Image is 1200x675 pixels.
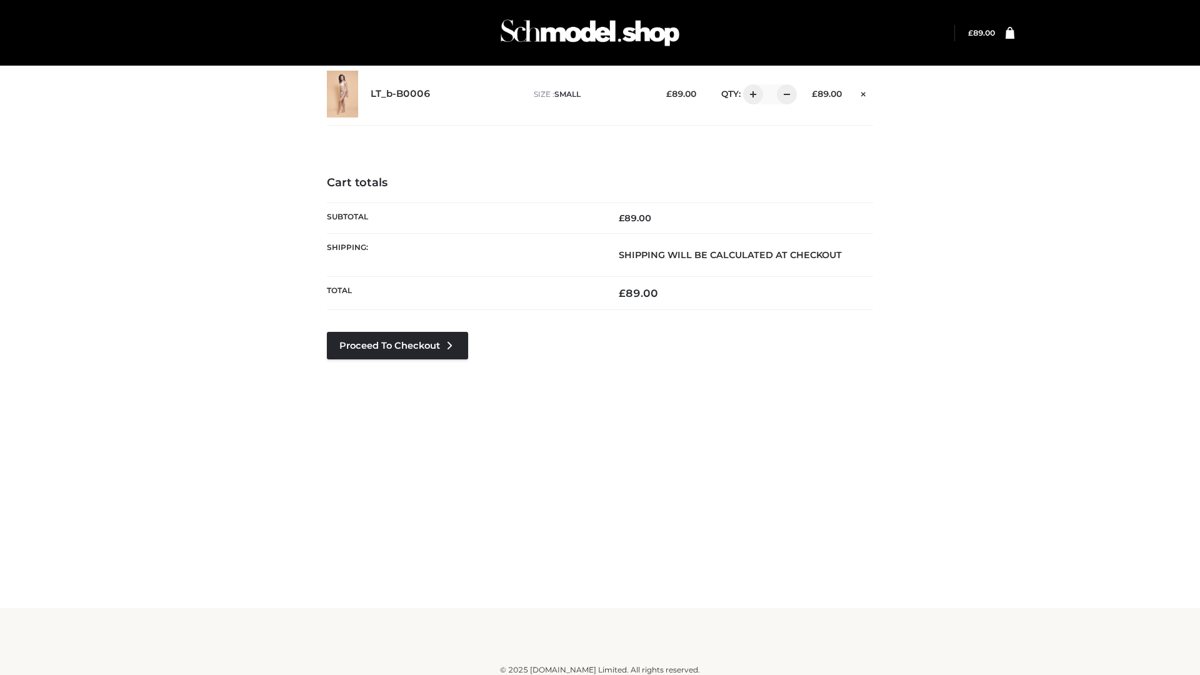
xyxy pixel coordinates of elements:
[812,89,817,99] span: £
[327,71,358,117] img: LT_b-B0006 - SMALL
[327,332,468,359] a: Proceed to Checkout
[371,88,431,100] a: LT_b-B0006
[327,176,873,190] h4: Cart totals
[968,28,995,37] a: £89.00
[619,212,651,224] bdi: 89.00
[812,89,842,99] bdi: 89.00
[619,287,626,299] span: £
[534,89,647,100] p: size :
[619,287,658,299] bdi: 89.00
[327,233,600,276] th: Shipping:
[666,89,672,99] span: £
[619,249,842,261] strong: Shipping will be calculated at checkout
[327,277,600,310] th: Total
[496,8,684,57] img: Schmodel Admin 964
[327,202,600,233] th: Subtotal
[854,84,873,101] a: Remove this item
[968,28,995,37] bdi: 89.00
[619,212,624,224] span: £
[968,28,973,37] span: £
[554,89,581,99] span: SMALL
[666,89,696,99] bdi: 89.00
[709,84,792,104] div: QTY:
